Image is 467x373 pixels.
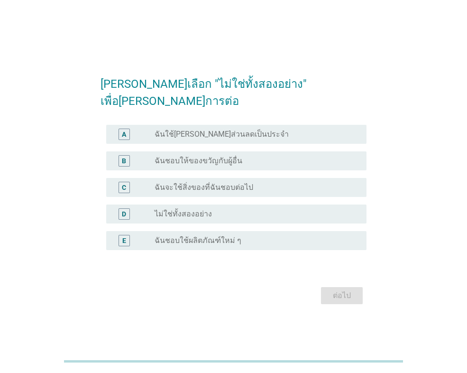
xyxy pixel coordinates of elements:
div: E [122,236,126,246]
h2: [PERSON_NAME]เลือก "ไม่ใช่ทั้งสองอย่าง" เพื่อ[PERSON_NAME]การต่อ [101,66,366,110]
div: B [122,156,126,166]
label: ไม่ใช่ทั้งสองอย่าง [155,209,212,219]
label: ฉันชอบให้ของขวัญกับผู้อื่น [155,156,242,166]
div: D [122,209,126,219]
div: A [122,130,126,140]
label: ฉันใช้[PERSON_NAME]ส่วนลดเป็นประจำ [155,130,289,139]
label: ฉันชอบใช้ผลิตภัณฑ์ใหม่ ๆ [155,236,241,245]
label: ฉันจะใช้สิ่งของที่ฉันชอบต่อไป [155,183,253,192]
div: C [122,183,126,193]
